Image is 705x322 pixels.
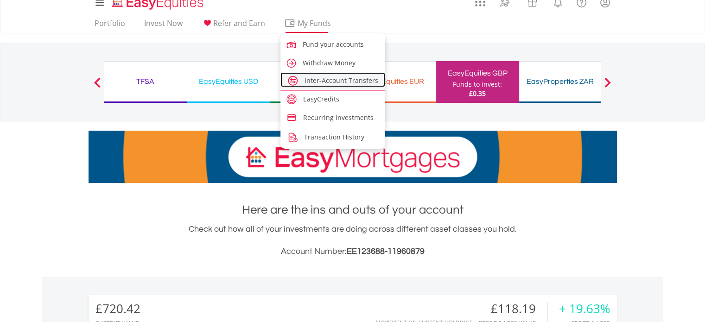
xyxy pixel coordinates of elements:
button: Next [598,82,617,91]
div: EasyEquities AUD [276,75,347,88]
div: Check out how all of your investments are doing across different asset classes you hold. [89,223,617,258]
div: EasyEquities USD [193,75,264,88]
span: £0.35 [469,89,486,98]
span: EasyCredits [303,95,339,103]
h1: Here are the ins and outs of your account [89,202,617,218]
a: Portfolio [91,19,129,33]
div: £720.42 [95,302,140,316]
img: EasyMortage Promotion Banner [89,131,617,183]
img: account-transfer.svg [288,76,298,86]
img: easy-credits.svg [286,94,297,104]
a: transaction-history.png Transaction History [280,128,386,145]
img: transaction-history.png [286,131,299,144]
img: caret-right.svg [285,57,298,69]
div: £118.19 [479,302,547,316]
span: Withdraw Money [303,58,356,67]
span: Fund your accounts [303,40,364,49]
span: Refer and Earn [213,18,265,28]
a: easy-credits.svg EasyCredits [280,91,386,106]
a: Refer and Earn [198,19,269,33]
a: account-transfer.svg Inter-Account Transfers [280,72,386,87]
span: Inter-Account Transfers [305,76,378,85]
div: Funds to invest: [453,80,502,89]
span: Recurring Investments [303,113,374,122]
div: EasyEquities GBP [442,67,514,80]
img: fund.svg [285,38,298,51]
a: Invest Now [140,19,186,33]
div: TFSA [110,75,181,88]
div: + 19.63% [559,302,610,316]
a: fund.svg Fund your accounts [280,35,386,52]
button: Previous [88,82,107,91]
a: caret-right.svg Withdraw Money [280,54,386,71]
img: credit-card.svg [286,113,297,123]
div: EasyEquities EUR [359,75,430,88]
h3: Account Number: [89,245,617,258]
a: credit-card.svg Recurring Investments [280,109,386,124]
span: Transaction History [304,133,364,141]
span: EE123688-11960879 [347,247,425,256]
div: EasyProperties ZAR [525,75,596,88]
span: My Funds [284,17,345,29]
